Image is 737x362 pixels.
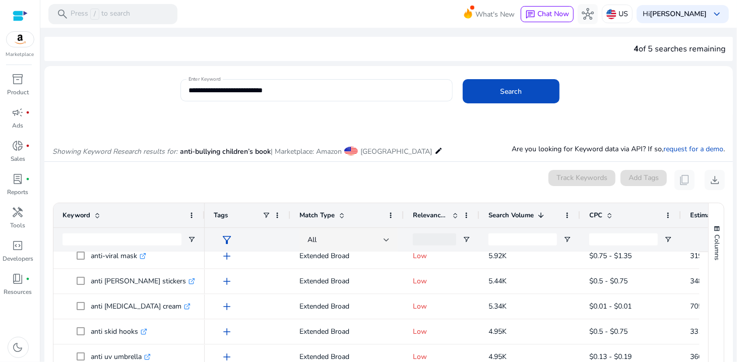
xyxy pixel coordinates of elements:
[589,277,628,286] span: $0.5 - $0.75
[71,9,130,20] p: Press to search
[413,322,470,342] p: Low
[299,246,395,267] p: Extended Broad
[180,147,271,156] span: anti-bullying children’s book
[589,352,632,362] span: $0.13 - $0.19
[91,271,195,292] p: anti [PERSON_NAME] stickers
[619,5,628,23] p: US
[12,239,24,252] span: code_blocks
[7,88,29,97] p: Product
[91,296,191,317] p: anti [MEDICAL_DATA] cream
[90,9,99,20] span: /
[12,140,24,152] span: donut_small
[221,301,233,313] span: add
[589,302,632,312] span: $0.01 - $0.01
[12,106,24,118] span: campaign
[52,147,177,156] i: Showing Keyword Research results for:
[690,352,702,362] span: 366
[488,211,534,220] span: Search Volume
[650,9,707,19] b: [PERSON_NAME]
[413,211,448,220] span: Relevance Score
[271,147,342,156] span: | Marketplace: Amazon
[488,327,507,337] span: 4.95K
[525,10,535,20] span: chat
[3,254,33,263] p: Developers
[189,76,221,83] mat-label: Enter Keyword
[221,276,233,288] span: add
[634,43,725,55] div: of 5 searches remaining
[299,322,395,342] p: Extended Broad
[12,73,24,85] span: inventory_2
[690,277,702,286] span: 348
[188,235,196,244] button: Open Filter Menu
[709,174,721,186] span: download
[11,221,26,230] p: Tools
[582,8,594,20] span: hub
[606,9,617,19] img: us.svg
[63,233,181,246] input: Keyword Filter Input
[475,6,515,23] span: What's New
[413,296,470,317] p: Low
[634,43,639,54] span: 4
[26,177,30,181] span: fiber_manual_record
[299,271,395,292] p: Extended Broad
[690,302,702,312] span: 705
[221,234,233,246] span: filter_alt
[643,11,707,18] p: Hi
[664,235,672,244] button: Open Filter Menu
[521,6,574,22] button: chatChat Now
[360,147,432,156] span: [GEOGRAPHIC_DATA]
[488,233,557,246] input: Search Volume Filter Input
[413,246,470,267] p: Low
[488,252,507,261] span: 5.92K
[13,121,24,130] p: Ads
[214,211,228,220] span: Tags
[12,341,24,353] span: dark_mode
[690,327,702,337] span: 331
[26,144,30,148] span: fiber_manual_record
[705,170,725,190] button: download
[435,145,443,157] mat-icon: edit
[91,322,147,342] p: anti skid hooks
[6,51,34,58] p: Marketplace
[512,144,725,154] p: Are you looking for Keyword data via API? If so, .
[221,326,233,338] span: add
[488,277,507,286] span: 5.44K
[537,9,569,19] span: Chat Now
[690,252,702,261] span: 319
[663,144,723,154] a: request for a demo
[26,110,30,114] span: fiber_manual_record
[11,154,25,163] p: Sales
[7,32,34,47] img: amazon.svg
[91,246,146,267] p: anti-viral mask
[589,233,658,246] input: CPC Filter Input
[463,79,560,103] button: Search
[501,86,522,97] span: Search
[12,206,24,218] span: handyman
[12,273,24,285] span: book_4
[488,352,507,362] span: 4.95K
[578,4,598,24] button: hub
[589,252,632,261] span: $0.75 - $1.35
[26,277,30,281] span: fiber_manual_record
[221,251,233,263] span: add
[12,173,24,185] span: lab_profile
[589,211,602,220] span: CPC
[712,234,721,260] span: Columns
[56,8,69,20] span: search
[4,287,32,296] p: Resources
[711,8,723,20] span: keyboard_arrow_down
[462,235,470,244] button: Open Filter Menu
[8,188,29,197] p: Reports
[589,327,628,337] span: $0.5 - $0.75
[563,235,571,244] button: Open Filter Menu
[488,302,507,312] span: 5.34K
[308,235,317,245] span: All
[299,296,395,317] p: Extended Broad
[63,211,90,220] span: Keyword
[299,211,335,220] span: Match Type
[413,271,470,292] p: Low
